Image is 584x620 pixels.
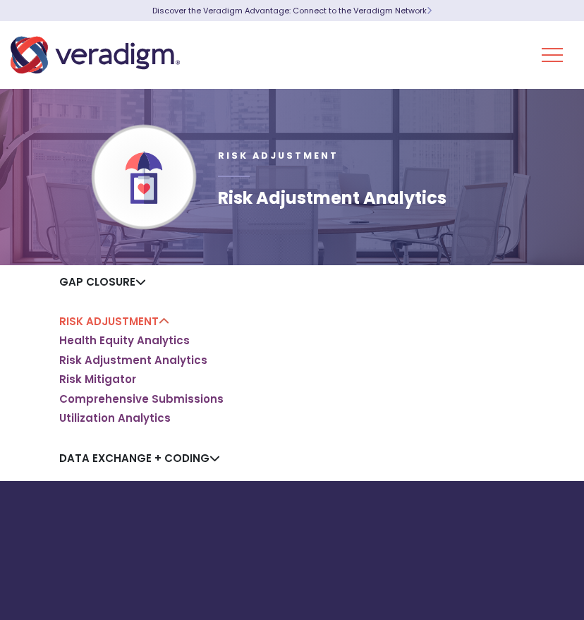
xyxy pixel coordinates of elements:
[59,274,146,289] a: Gap Closure
[59,372,136,387] a: Risk Mitigator
[59,334,190,348] a: Health Equity Analytics
[218,188,446,209] h1: Risk Adjustment Analytics
[11,32,180,78] img: Veradigm logo
[59,353,207,367] a: Risk Adjustment Analytics
[59,411,171,425] a: Utilization Analytics
[542,37,563,73] button: Toggle Navigation Menu
[59,451,220,466] a: Data Exchange + Coding
[427,5,432,16] span: Learn More
[59,392,224,406] a: Comprehensive Submissions
[59,314,169,329] a: Risk Adjustment
[152,5,432,16] a: Discover the Veradigm Advantage: Connect to the Veradigm NetworkLearn More
[218,150,339,162] span: Risk Adjustment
